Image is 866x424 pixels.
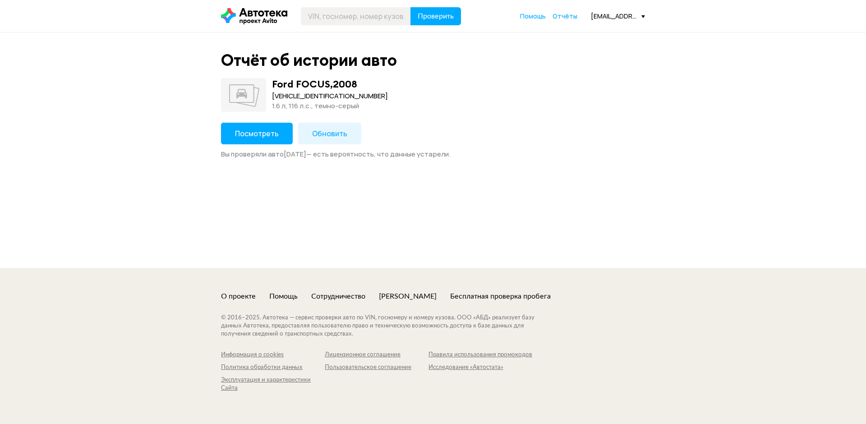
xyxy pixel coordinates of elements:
span: Обновить [312,129,347,138]
div: Отчёт об истории авто [221,51,397,70]
a: Отчёты [553,12,577,21]
a: Помощь [520,12,546,21]
button: Обновить [298,123,361,144]
input: VIN, госномер, номер кузова [301,7,411,25]
div: [VEHICLE_IDENTIFICATION_NUMBER] [272,91,388,101]
span: Проверить [418,13,454,20]
a: Бесплатная проверка пробега [450,291,551,301]
a: Эксплуатация и характеристики Сайта [221,376,325,392]
a: Правила использования промокодов [428,351,532,359]
button: Посмотреть [221,123,293,144]
div: Вы проверяли авто [DATE] — есть вероятность, что данные устарели. [221,150,645,159]
span: Посмотреть [235,129,279,138]
a: Лицензионное соглашение [325,351,428,359]
button: Проверить [410,7,461,25]
a: Помощь [269,291,298,301]
a: Политика обработки данных [221,364,325,372]
div: © 2016– 2025 . Автотека — сервис проверки авто по VIN, госномеру и номеру кузова. ООО «АБД» реали... [221,314,553,338]
a: Информация о cookies [221,351,325,359]
div: Ford FOCUS , 2008 [272,78,357,90]
a: Сотрудничество [311,291,365,301]
div: [EMAIL_ADDRESS][DOMAIN_NAME] [591,12,645,20]
a: О проекте [221,291,256,301]
span: Помощь [520,12,546,20]
a: Пользовательское соглашение [325,364,428,372]
span: Отчёты [553,12,577,20]
a: Исследование «Автостата» [428,364,532,372]
a: [PERSON_NAME] [379,291,437,301]
div: 1.6 л, 116 л.c., темно-серый [272,101,388,111]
